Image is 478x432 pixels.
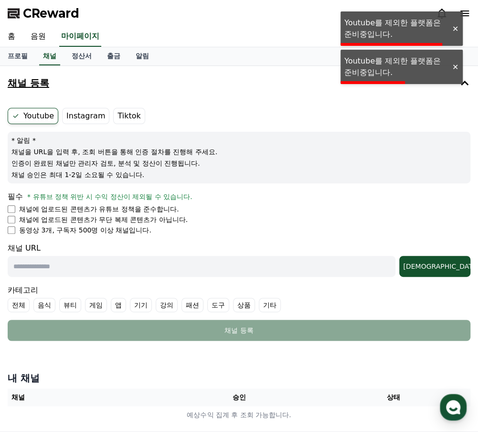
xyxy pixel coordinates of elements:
span: CReward [23,6,79,21]
label: 기기 [130,298,152,312]
label: 패션 [181,298,203,312]
button: 채널 등록 [4,70,474,96]
button: [DEMOGRAPHIC_DATA] [399,256,470,277]
label: 전체 [8,298,30,312]
th: 상태 [316,389,470,406]
label: 강의 [156,298,178,312]
a: 대화 [63,303,123,327]
th: 승인 [162,389,316,406]
span: * 유튜브 정책 위반 시 수익 정산이 제외될 수 있습니다. [27,193,192,200]
p: 채널을 URL을 입력 후, 조회 버튼을 통해 인증 절차를 진행해 주세요. [11,147,467,157]
div: [DEMOGRAPHIC_DATA] [403,262,467,271]
p: 채널에 업로드된 콘텐츠가 유튜브 정책을 준수합니다. [19,204,179,214]
a: 알림 [128,47,157,65]
label: Tiktok [113,108,145,124]
div: 채널 URL [8,242,470,277]
button: 채널 등록 [8,320,470,341]
p: 채널 승인은 최대 1-2일 소요될 수 있습니다. [11,170,467,179]
label: 상품 [233,298,255,312]
label: 도구 [207,298,229,312]
div: 카테고리 [8,284,470,312]
p: 채널에 업로드된 콘텐츠가 무단 복제 콘텐츠가 아닙니다. [19,215,188,224]
th: 채널 [8,389,162,406]
h4: 채널 등록 [8,78,49,88]
label: 게임 [85,298,107,312]
label: 기타 [259,298,281,312]
div: 채널 등록 [27,326,451,335]
label: Youtube [8,108,58,124]
label: Instagram [62,108,109,124]
a: 설정 [123,303,183,327]
p: 동영상 3개, 구독자 500명 이상 채널입니다. [19,225,151,235]
a: CReward [8,6,79,21]
label: 뷰티 [59,298,81,312]
a: 출금 [99,47,128,65]
label: 음식 [33,298,55,312]
a: 홈 [3,303,63,327]
a: 음원 [23,27,53,47]
span: 홈 [30,317,36,325]
span: 설정 [148,317,159,325]
a: 채널 [39,47,60,65]
p: 인증이 완료된 채널만 관리자 검토, 분석 및 정산이 진행됩니다. [11,158,467,168]
span: 대화 [87,317,99,325]
a: 마이페이지 [59,27,101,47]
h4: 내 채널 [8,371,470,385]
a: 정산서 [64,47,99,65]
span: 필수 [8,192,23,201]
td: 예상수익 집계 후 조회 가능합니다. [8,406,470,424]
label: 앱 [111,298,126,312]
